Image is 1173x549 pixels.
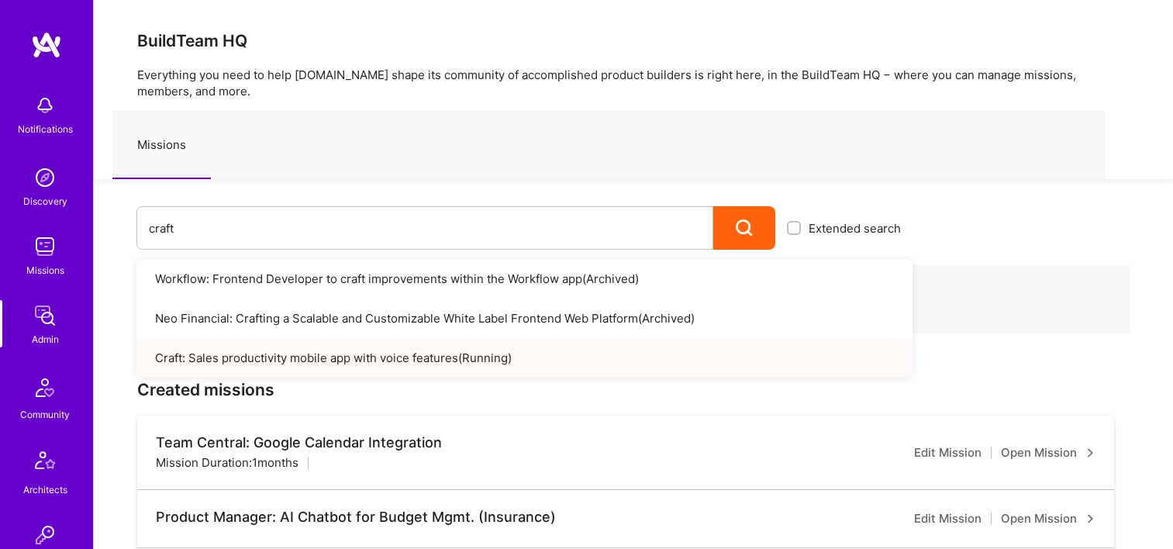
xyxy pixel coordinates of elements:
a: Open Mission [1001,509,1095,528]
img: discovery [29,162,60,193]
div: Team Central: Google Calendar Integration [156,434,442,451]
img: bell [29,90,60,121]
a: Edit Mission [914,444,982,462]
div: Missions [26,262,64,278]
i: icon ArrowRight [1086,514,1095,523]
div: Mission Duration: 1 months [156,454,298,471]
img: teamwork [29,231,60,262]
h3: Created missions [137,380,1130,399]
img: logo [31,31,62,59]
a: Edit Mission [914,509,982,528]
i: icon Search [736,219,754,237]
div: Admin [32,331,59,347]
div: Discovery [23,193,67,209]
div: Architects [23,482,67,498]
img: Community [26,369,64,406]
a: Craft: Sales productivity mobile app with voice features(Running) [136,338,913,378]
p: Everything you need to help [DOMAIN_NAME] shape its community of accomplished product builders is... [137,67,1130,99]
img: admin teamwork [29,300,60,331]
a: Workflow: Frontend Developer to craft improvements within the Workflow app(Archived) [136,259,913,299]
div: Product Manager: AI Chatbot for Budget Mgmt. (Insurance) [156,509,556,526]
a: Open Mission [1001,444,1095,462]
a: Neo Financial: Crafting a Scalable and Customizable White Label Frontend Web Platform(Archived) [136,299,913,338]
i: icon ArrowRight [1086,448,1095,457]
div: Community [20,406,70,423]
div: Notifications [18,121,73,137]
a: Missions [112,112,211,179]
h3: BuildTeam HQ [137,31,1130,50]
img: Architects [26,444,64,482]
span: Extended search [809,220,901,237]
input: What type of mission are you looking for? [149,209,701,248]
